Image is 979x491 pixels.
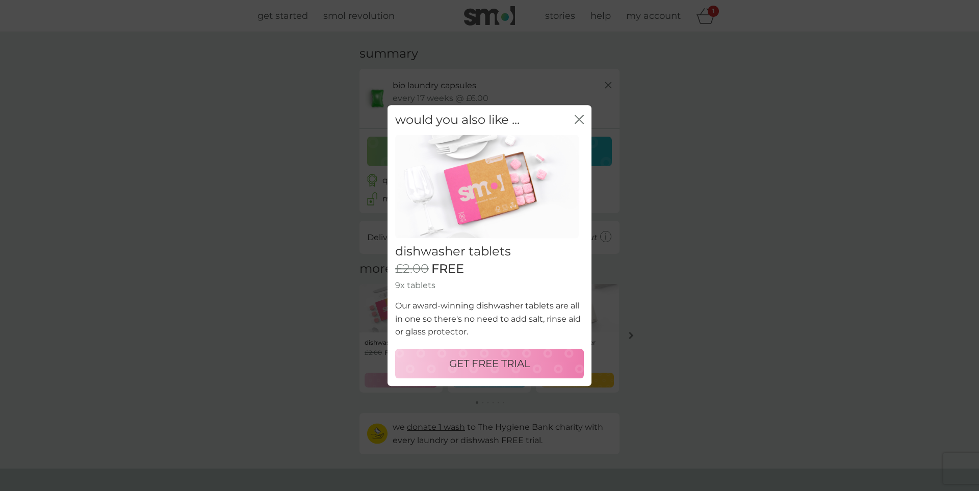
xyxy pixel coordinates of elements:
h2: would you also like ... [395,113,520,127]
p: GET FREE TRIAL [449,355,530,372]
p: Our award-winning dishwasher tablets are all in one so there's no need to add salt, rinse aid or ... [395,299,584,339]
span: FREE [431,262,464,276]
p: 9x tablets [395,279,584,292]
button: close [575,115,584,125]
span: £2.00 [395,262,429,276]
h2: dishwasher tablets [395,244,584,259]
button: GET FREE TRIAL [395,349,584,378]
